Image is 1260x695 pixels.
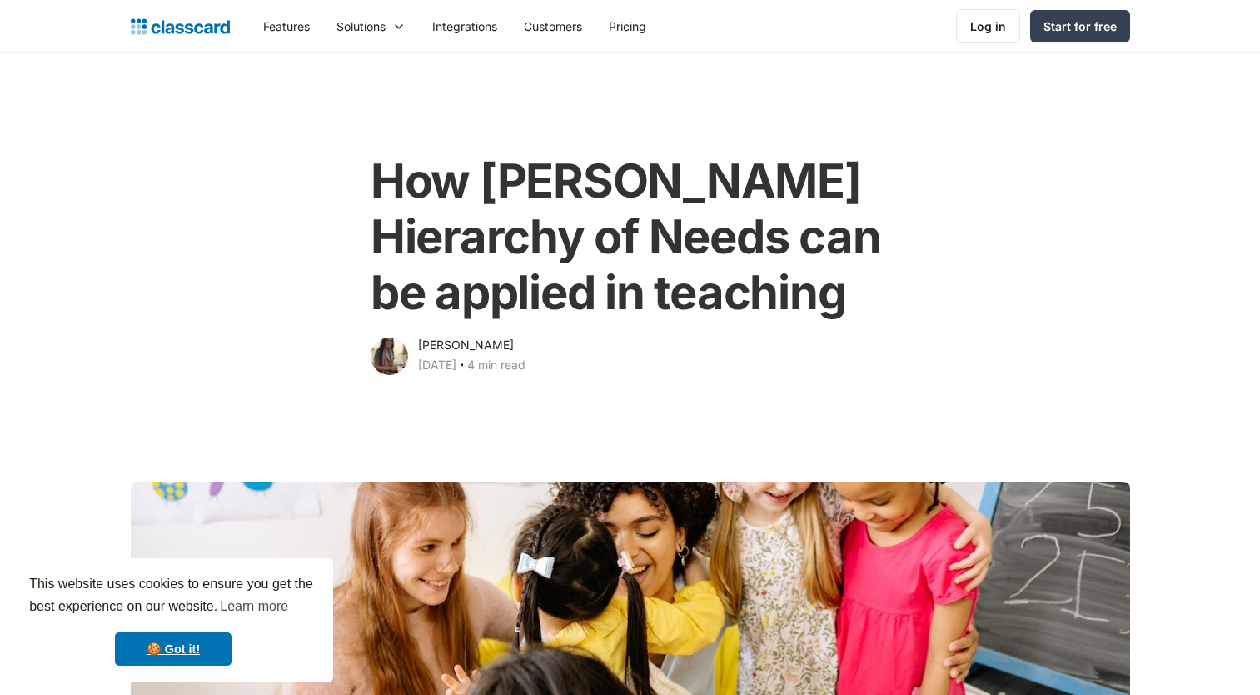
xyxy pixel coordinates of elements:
div: ‧ [456,355,467,378]
div: Log in [970,17,1006,35]
div: Start for free [1043,17,1117,35]
a: Customers [510,7,595,45]
span: This website uses cookies to ensure you get the best experience on our website. [29,574,317,619]
div: Solutions [336,17,386,35]
a: Log in [956,9,1020,43]
a: learn more about cookies [217,594,291,619]
div: Solutions [323,7,419,45]
a: Pricing [595,7,660,45]
a: Start for free [1030,10,1130,42]
a: Features [250,7,323,45]
div: [PERSON_NAME] [418,335,514,355]
h1: How [PERSON_NAME] Hierarchy of Needs can be applied in teaching [371,153,889,322]
div: 4 min read [467,355,525,375]
div: cookieconsent [13,558,333,682]
a: Integrations [419,7,510,45]
a: dismiss cookie message [115,632,232,666]
div: [DATE] [418,355,456,375]
a: home [131,15,230,38]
